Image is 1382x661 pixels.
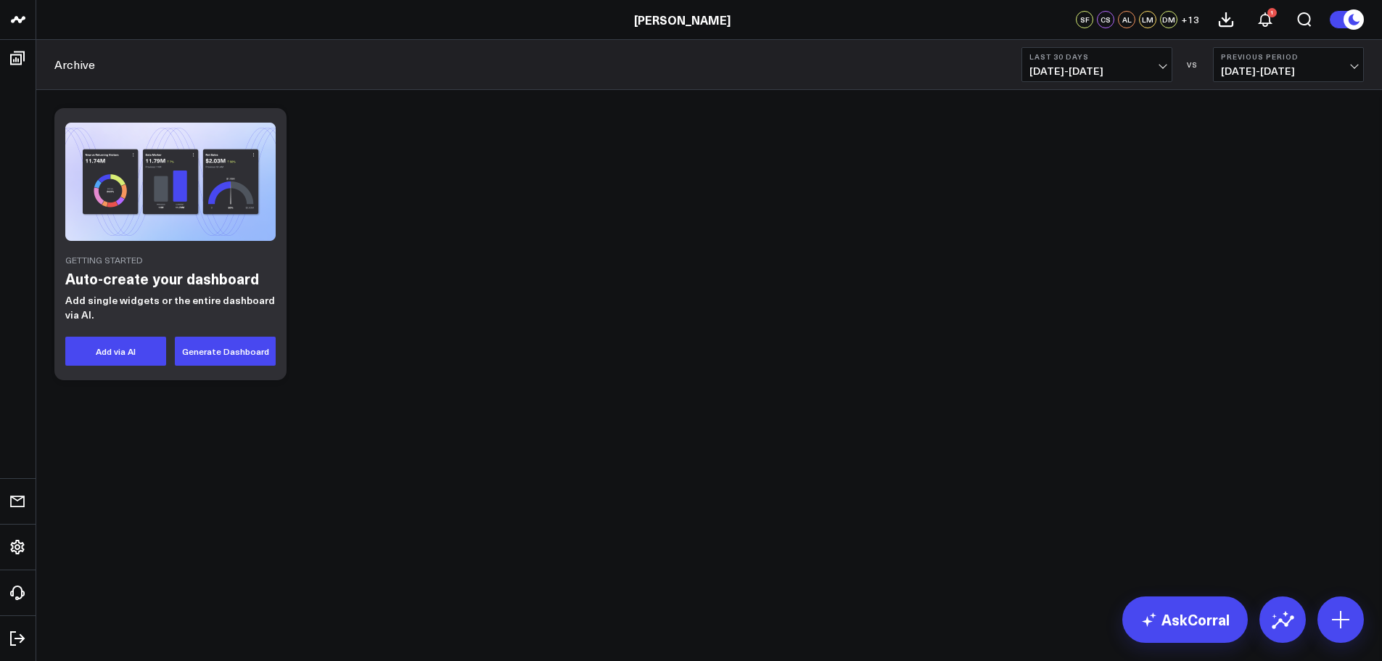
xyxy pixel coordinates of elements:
h2: Auto-create your dashboard [65,268,276,290]
div: LM [1139,11,1156,28]
div: AL [1118,11,1135,28]
span: [DATE] - [DATE] [1029,65,1164,77]
a: Archive [54,57,95,73]
button: Previous Period[DATE]-[DATE] [1213,47,1364,82]
div: CS [1097,11,1114,28]
div: Getting Started [65,255,276,264]
button: Last 30 Days[DATE]-[DATE] [1021,47,1172,82]
button: Generate Dashboard [175,337,276,366]
div: VS [1180,60,1206,69]
span: [DATE] - [DATE] [1221,65,1356,77]
span: + 13 [1181,15,1199,25]
button: +13 [1181,11,1199,28]
div: SF [1076,11,1093,28]
div: 1 [1267,8,1277,17]
div: DM [1160,11,1177,28]
a: AskCorral [1122,596,1248,643]
button: Add via AI [65,337,166,366]
b: Last 30 Days [1029,52,1164,61]
a: [PERSON_NAME] [634,12,731,28]
p: Add single widgets or the entire dashboard via AI. [65,293,276,322]
b: Previous Period [1221,52,1356,61]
